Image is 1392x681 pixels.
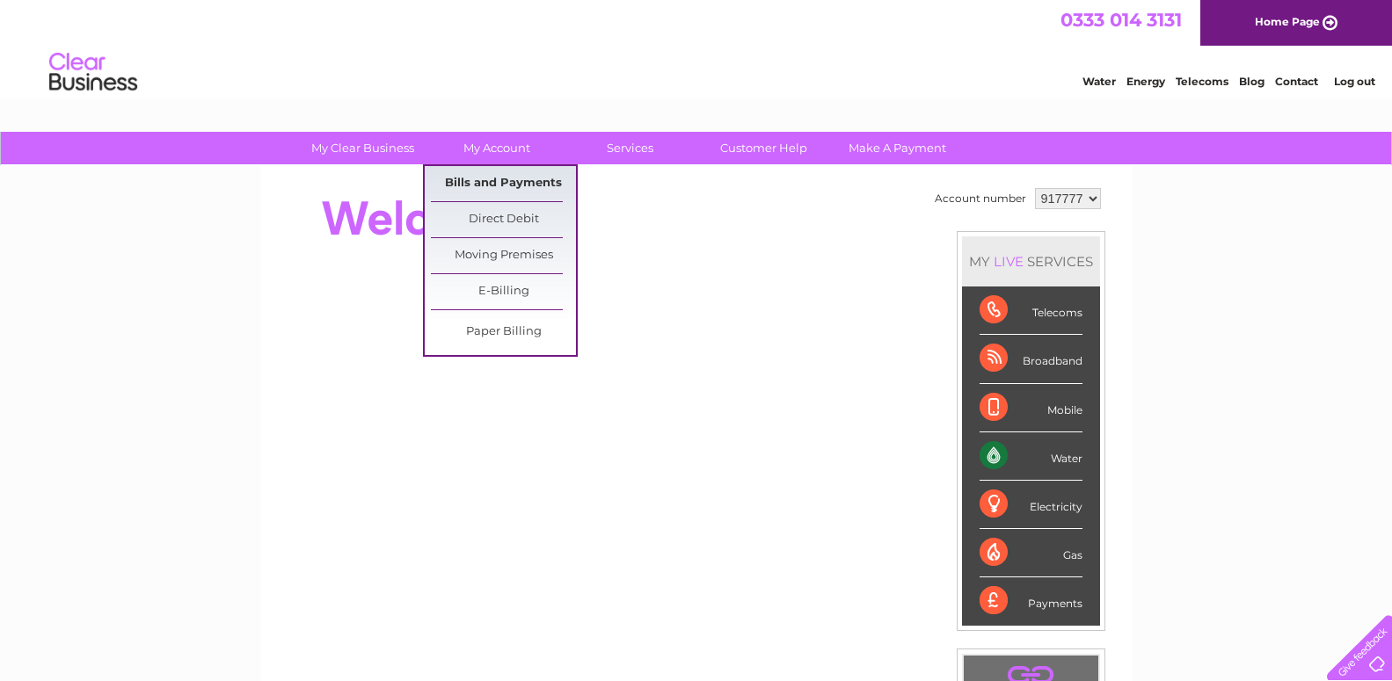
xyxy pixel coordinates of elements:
[431,315,576,350] a: Paper Billing
[980,384,1082,432] div: Mobile
[980,335,1082,383] div: Broadband
[1334,75,1375,88] a: Log out
[48,46,138,99] img: logo.png
[290,132,435,164] a: My Clear Business
[431,238,576,273] a: Moving Premises
[930,184,1031,214] td: Account number
[424,132,569,164] a: My Account
[980,286,1082,335] div: Telecoms
[1060,9,1182,31] a: 0333 014 3131
[431,166,576,201] a: Bills and Payments
[980,481,1082,529] div: Electricity
[980,432,1082,481] div: Water
[1275,75,1318,88] a: Contact
[1239,75,1264,88] a: Blog
[691,132,836,164] a: Customer Help
[990,253,1027,270] div: LIVE
[825,132,970,164] a: Make A Payment
[431,274,576,309] a: E-Billing
[431,202,576,237] a: Direct Debit
[980,529,1082,577] div: Gas
[281,10,1112,85] div: Clear Business is a trading name of Verastar Limited (registered in [GEOGRAPHIC_DATA] No. 3667643...
[1082,75,1116,88] a: Water
[962,236,1100,286] div: MY SERVICES
[558,132,703,164] a: Services
[1176,75,1228,88] a: Telecoms
[980,577,1082,625] div: Payments
[1126,75,1165,88] a: Energy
